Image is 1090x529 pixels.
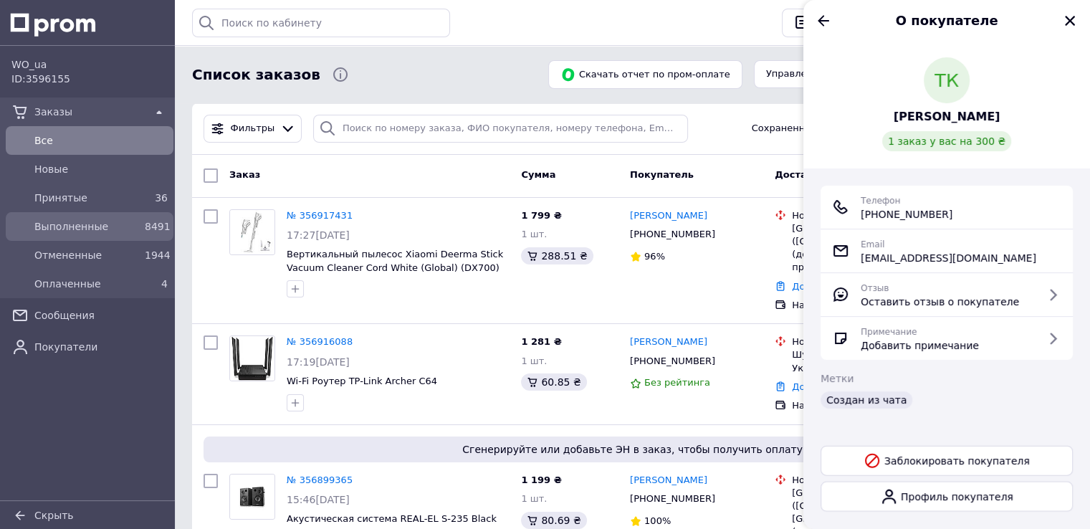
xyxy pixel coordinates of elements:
button: Заблокировать покупателя [821,446,1073,476]
span: Заказ [229,169,260,180]
span: ID: 3596155 [11,73,70,85]
div: Нова Пошта [792,335,937,348]
div: Наложенный платеж [792,299,937,312]
a: Акустическая система REAL-EL S-235 Black [287,513,497,524]
span: Отзыв [861,283,889,293]
div: 80.69 ₴ [521,512,586,529]
div: 288.51 ₴ [521,247,593,264]
img: Фото товару [230,210,274,254]
span: 17:27[DATE] [287,229,350,241]
span: Сохраненные фильтры: [752,122,869,135]
span: 1 199 ₴ [521,475,561,485]
span: 1 799 ₴ [521,210,561,221]
a: Профиль покупателя [821,482,1073,512]
span: 4 [161,278,168,290]
span: 8491 [145,221,171,232]
button: Управление статусами [754,60,891,88]
span: [PHONE_NUMBER] [861,207,952,221]
span: Оставить отзыв о покупателе [861,295,1019,309]
span: Email [861,239,884,249]
div: [PHONE_NUMBER] [627,352,718,371]
span: Метки [821,373,854,384]
span: Сгенерируйте или добавьте ЭН в заказ, чтобы получить оплату [209,442,1056,457]
span: Список заказов [192,65,320,85]
input: Поиск по номеру заказа, ФИО покупателя, номеру телефона, Email, номеру накладной [313,115,688,143]
span: Покупатель [630,169,694,180]
a: № 356899365 [287,475,353,485]
a: Вертикальный пылесос Xiaomi Deerma Stick Vacuum Cleaner Cord White (Global) (DX700) [287,249,503,273]
span: 36 [155,192,168,204]
img: Фото товару [230,336,274,381]
span: Скрыть [34,510,74,521]
span: 1 шт. [521,356,547,366]
div: Наложенный платеж [792,399,937,412]
input: Поиск по кабинету [192,9,450,37]
span: 1 281 ₴ [521,336,561,347]
div: Нова Пошта [792,209,937,222]
span: ТК [934,67,959,94]
span: О покупателе [896,13,998,28]
span: Покупатели [34,340,168,354]
a: ОтзывОставить отзыв о покупателе [832,280,1061,309]
div: [PHONE_NUMBER] [627,225,718,244]
span: 1944 [145,249,171,261]
button: Чат [782,9,848,37]
a: Добавить ЭН [792,381,855,392]
div: [GEOGRAPHIC_DATA] ([GEOGRAPHIC_DATA].), №365 (до 30 кг на одне місце): просп. [STREET_ADDRESS] [792,222,937,275]
span: 15:46[DATE] [287,494,350,505]
span: Все [34,133,168,148]
span: Примечание [861,327,917,337]
div: [PHONE_NUMBER] [627,490,718,508]
a: [PERSON_NAME] [630,209,707,223]
span: Фильтры [231,122,275,135]
div: Нова Пошта [792,474,937,487]
span: 1 шт. [521,493,547,504]
span: Оплаченные [34,277,139,291]
span: [EMAIL_ADDRESS][DOMAIN_NAME] [861,251,1036,265]
span: WO_ua [11,57,168,72]
span: Заказы [34,105,145,119]
a: [PERSON_NAME] [630,474,707,487]
div: Шумськ, №1: вул. Українська, 36 [792,348,937,374]
a: Фото товару [229,335,275,381]
button: Закрыть [1061,12,1079,29]
span: 1 заказ у вас на 300 ₴ [888,135,1005,147]
a: [PERSON_NAME] [894,109,1000,125]
span: Сообщения [34,308,168,323]
span: 100% [644,515,671,526]
span: Новые [34,162,168,176]
span: Сумма [521,169,555,180]
span: Без рейтинга [644,377,710,388]
div: 60.85 ₴ [521,373,586,391]
img: Фото товару [230,475,274,519]
span: 1 шт. [521,229,547,239]
a: № 356916088 [287,336,353,347]
span: Отмененные [34,248,139,262]
a: Фото товару [229,474,275,520]
span: Принятые [34,191,139,205]
span: Добавить примечание [861,338,979,353]
span: 17:19[DATE] [287,356,350,368]
span: Телефон [861,196,900,206]
a: Фото товару [229,209,275,255]
a: Wi-Fi Роутер TP-Link Archer C64 [287,376,437,386]
div: Создан из чата [821,391,912,409]
a: № 356917431 [287,210,353,221]
button: Скачать отчет по пром-оплате [548,60,742,89]
a: Добавить ЭН [792,281,855,292]
button: Назад [815,12,832,29]
a: [PERSON_NAME] [630,335,707,349]
a: ПримечаниеДобавить примечание [832,324,1061,353]
span: Выполненные [34,219,139,234]
span: Доставка и оплата [775,169,876,180]
span: 96% [644,251,665,262]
